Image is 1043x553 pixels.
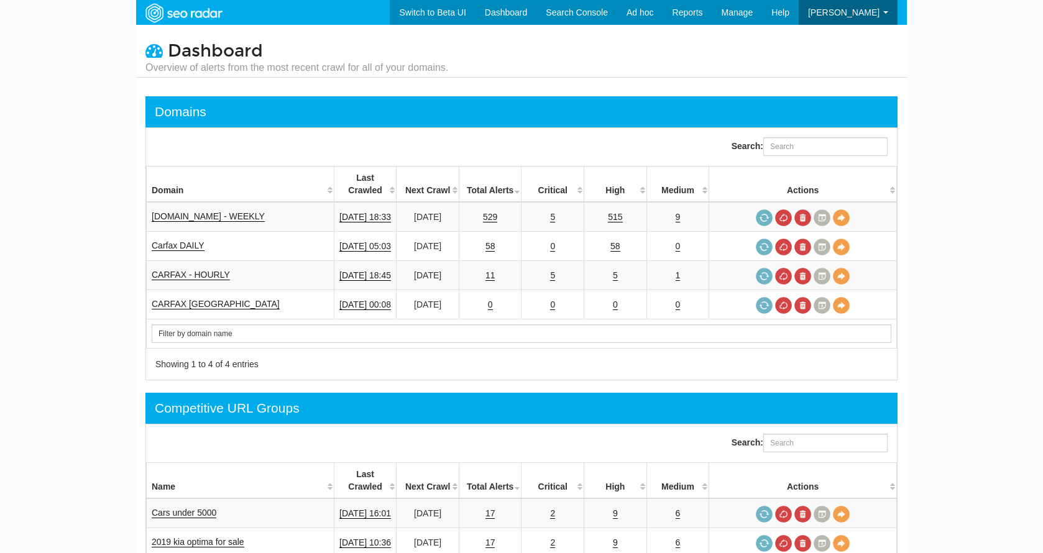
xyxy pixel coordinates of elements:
[521,463,584,499] th: Critical: activate to sort column descending
[550,212,555,222] a: 5
[613,537,618,548] a: 9
[339,212,391,222] a: [DATE] 18:33
[155,103,206,121] div: Domains
[550,537,555,548] a: 2
[550,299,555,310] a: 0
[339,241,391,252] a: [DATE] 05:03
[833,297,850,314] a: View Domain Overview
[550,241,555,252] a: 0
[775,239,792,255] a: Cancel in-progress audit
[334,167,397,203] th: Last Crawled: activate to sort column descending
[339,537,391,548] a: [DATE] 10:36
[763,434,888,452] input: Search:
[483,212,497,222] a: 529
[794,239,811,255] a: Delete most recent audit
[676,508,681,519] a: 6
[814,209,830,226] a: Crawl History
[145,42,163,59] i: 
[775,209,792,226] a: Cancel in-progress audit
[152,240,204,251] a: Carfax DAILY
[814,506,830,523] a: Crawl History
[488,299,493,310] a: 0
[676,299,681,310] a: 0
[459,463,521,499] th: Total Alerts: activate to sort column ascending
[521,167,584,203] th: Critical: activate to sort column descending
[397,261,459,290] td: [DATE]
[339,270,391,281] a: [DATE] 18:45
[833,535,850,552] a: View Domain Overview
[775,506,792,523] a: Cancel in-progress audit
[794,535,811,552] a: Delete most recent audit
[152,299,280,309] a: CARFAX [GEOGRAPHIC_DATA]
[152,211,265,222] a: [DOMAIN_NAME] - WEEKLY
[646,463,709,499] th: Medium: activate to sort column descending
[756,506,773,523] a: Request a crawl
[771,7,789,17] span: Help
[613,508,618,519] a: 9
[584,167,647,203] th: High: activate to sort column descending
[147,463,334,499] th: Name: activate to sort column ascending
[646,167,709,203] th: Medium: activate to sort column descending
[145,61,448,75] small: Overview of alerts from the most recent crawl for all of your domains.
[613,299,618,310] a: 0
[140,2,226,24] img: SEORadar
[546,7,608,17] span: Search Console
[833,239,850,255] a: View Domain Overview
[397,463,459,499] th: Next Crawl: activate to sort column descending
[794,268,811,285] a: Delete most recent audit
[709,463,897,499] th: Actions: activate to sort column ascending
[676,537,681,548] a: 6
[794,506,811,523] a: Delete most recent audit
[155,358,506,370] div: Showing 1 to 4 of 4 entries
[339,508,391,519] a: [DATE] 16:01
[794,297,811,314] a: Delete most recent audit
[756,535,773,552] a: Request a crawl
[775,268,792,285] a: Cancel in-progress audit
[794,209,811,226] a: Delete most recent audit
[763,137,888,156] input: Search:
[732,137,888,156] label: Search:
[397,232,459,261] td: [DATE]
[397,498,459,528] td: [DATE]
[756,209,773,226] a: Request a crawl
[676,212,681,222] a: 9
[459,167,521,203] th: Total Alerts: activate to sort column ascending
[833,268,850,285] a: View Domain Overview
[608,212,622,222] a: 515
[397,202,459,232] td: [DATE]
[550,270,555,281] a: 5
[756,297,773,314] a: Request a crawl
[808,7,880,17] span: [PERSON_NAME]
[397,167,459,203] th: Next Crawl: activate to sort column descending
[485,270,495,281] a: 11
[613,270,618,281] a: 5
[814,535,830,552] a: Crawl History
[756,268,773,285] a: Request a crawl
[775,297,792,314] a: Cancel in-progress audit
[152,508,216,518] a: Cars under 5000
[756,239,773,255] a: Request a crawl
[709,167,897,203] th: Actions: activate to sort column ascending
[814,297,830,314] a: Crawl History
[610,241,620,252] a: 58
[775,535,792,552] a: Cancel in-progress audit
[485,508,495,519] a: 17
[584,463,647,499] th: High: activate to sort column descending
[155,399,300,418] div: Competitive URL Groups
[833,209,850,226] a: View Domain Overview
[152,537,244,547] a: 2019 kia optima for sale
[147,167,334,203] th: Domain: activate to sort column ascending
[722,7,753,17] span: Manage
[334,463,397,499] th: Last Crawled: activate to sort column descending
[676,270,681,281] a: 1
[485,241,495,252] a: 58
[673,7,703,17] span: Reports
[814,239,830,255] a: Crawl History
[550,508,555,519] a: 2
[732,434,888,452] label: Search:
[676,241,681,252] a: 0
[833,506,850,523] a: View Domain Overview
[152,324,891,343] input: Search
[485,537,495,548] a: 17
[397,290,459,319] td: [DATE]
